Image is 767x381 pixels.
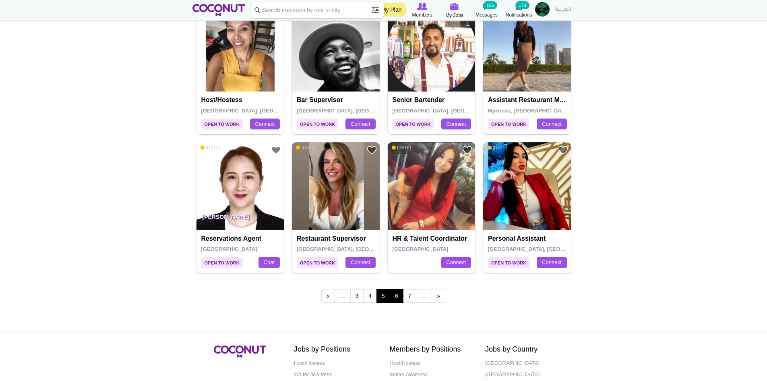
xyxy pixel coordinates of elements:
[297,235,377,242] h4: Restaurant supervisor
[258,257,280,268] a: Chat
[390,369,473,381] a: Waiter /Waitress
[345,257,375,268] a: Connect
[377,3,406,17] a: My Plan
[537,257,566,268] a: Connect
[297,257,338,268] span: Open to Work
[376,289,390,303] span: 5
[488,257,529,268] span: Open to Work
[294,346,378,354] h2: Jobs by Positions
[441,257,471,268] a: Connect
[271,145,281,155] a: Add to Favourites
[297,108,411,114] span: [GEOGRAPHIC_DATA], [GEOGRAPHIC_DATA]
[201,108,316,114] span: [GEOGRAPHIC_DATA], [GEOGRAPHIC_DATA]
[294,369,378,381] a: Waiter /Waitress
[488,235,568,242] h4: Personal Assistant
[251,2,384,18] input: Search members by role or city
[416,289,432,303] span: …
[471,2,503,19] a: Messages Messages 106
[488,119,529,129] span: Open to Work
[393,246,449,252] span: [GEOGRAPHIC_DATA]
[297,246,411,252] span: [GEOGRAPHIC_DATA], [GEOGRAPHIC_DATA]
[196,208,284,230] p: [PERSON_NAME]
[462,145,472,155] a: Add to Favourites
[515,3,522,10] img: Notifications
[417,3,427,10] img: Browse Members
[390,289,403,303] a: 6
[201,96,281,104] h4: Host/Hostess
[488,96,568,104] h4: Assistant Restaurant Manager
[390,346,473,354] h2: Members by Positions
[488,108,569,114] span: Mýkonos, [GEOGRAPHIC_DATA]
[558,145,568,155] a: Add to Favourites
[515,1,529,9] small: 178
[432,289,445,303] a: next ›
[192,4,245,16] img: Home
[488,246,603,252] span: [GEOGRAPHIC_DATA], [GEOGRAPHIC_DATA]
[485,346,569,354] h2: Jobs by Country
[485,369,569,381] a: [GEOGRAPHIC_DATA]
[363,289,377,303] a: 4
[393,119,434,129] span: Open to Work
[250,119,280,130] a: Connect
[201,235,281,242] h4: Reservations agent
[345,119,375,130] a: Connect
[412,11,432,19] span: Members
[483,3,491,10] img: Messages
[537,119,566,130] a: Connect
[390,358,473,369] a: Host/Hostess
[483,1,497,9] small: 106
[506,11,532,19] span: Notifications
[450,3,459,10] img: My Jobs
[393,108,507,114] span: [GEOGRAPHIC_DATA], [GEOGRAPHIC_DATA]
[201,246,257,252] span: [GEOGRAPHIC_DATA]
[406,2,438,19] a: Browse Members Members
[403,289,417,303] a: 7
[438,2,471,19] a: My Jobs My Jobs
[350,289,364,303] a: 3
[392,145,411,150] span: [DATE]
[551,2,575,18] a: العربية
[335,289,351,303] span: …
[503,2,535,19] a: Notifications Notifications 178
[297,119,338,129] span: Open to Work
[296,145,316,150] span: [DATE]
[487,145,507,150] span: [DATE]
[297,96,377,104] h4: Bar Supervisor
[393,235,473,242] h4: HR & Talent Coordinator
[201,145,220,150] span: [DATE]
[393,96,473,104] h4: Senior Bartender
[485,358,569,369] a: [GEOGRAPHIC_DATA]
[321,289,335,303] a: ‹ previous
[214,346,266,358] img: Coconut
[367,145,377,155] a: Add to Favourites
[201,257,243,268] span: Open to Work
[475,11,498,19] span: Messages
[445,11,463,19] span: My Jobs
[201,119,243,129] span: Open to Work
[441,119,471,130] a: Connect
[294,358,378,369] a: Host/Hostess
